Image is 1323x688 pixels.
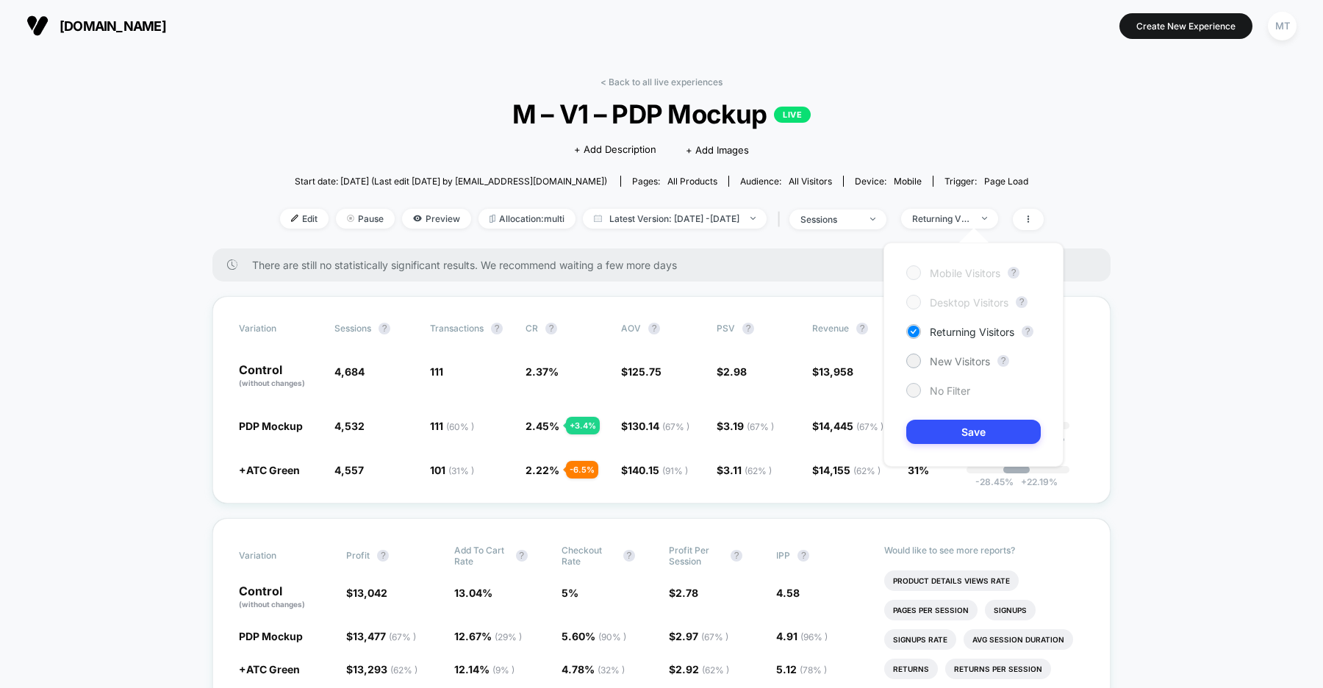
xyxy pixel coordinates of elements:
span: $ [669,587,698,599]
span: 14,155 [819,464,881,476]
span: PSV [717,323,735,334]
span: $ [621,464,688,476]
button: ? [1008,267,1019,279]
span: Sessions [334,323,371,334]
span: There are still no statistically significant results. We recommend waiting a few more days [252,259,1081,271]
span: 12.67 % [454,630,522,642]
span: 4,532 [334,420,365,432]
span: Checkout Rate [562,545,616,567]
img: end [982,217,987,220]
span: 4.58 [776,587,800,599]
span: $ [621,365,661,378]
span: 2.98 [723,365,747,378]
div: sessions [800,214,859,225]
li: Signups [985,600,1036,620]
span: [DOMAIN_NAME] [60,18,166,34]
p: Control [239,585,331,610]
span: Returning Visitors [930,326,1014,338]
span: 2.22 % [526,464,559,476]
span: $ [812,365,853,378]
span: +ATC Green [239,663,300,676]
span: ( 67 % ) [389,631,416,642]
span: Variation [239,545,320,567]
span: all products [667,176,717,187]
span: 140.15 [628,464,688,476]
button: ? [997,355,1009,367]
span: 3.19 [723,420,774,432]
div: Audience: [740,176,832,187]
span: ( 90 % ) [598,631,626,642]
span: 22.19 % [1014,476,1058,487]
span: ( 67 % ) [747,421,774,432]
span: 5 % [562,587,578,599]
span: Profit [346,550,370,561]
span: 101 [430,464,474,476]
span: Revenue [812,323,849,334]
img: end [870,218,875,221]
span: 2.45 % [526,420,559,432]
span: 4.78 % [562,663,625,676]
span: IPP [776,550,790,561]
span: 13,042 [353,587,387,599]
button: ? [1016,296,1028,308]
a: < Back to all live experiences [600,76,723,87]
span: 5.12 [776,663,827,676]
button: ? [1022,326,1033,337]
span: PDP Mockup [239,630,303,642]
span: 130.14 [628,420,689,432]
span: ( 9 % ) [492,664,514,676]
span: ( 29 % ) [495,631,522,642]
span: + [1021,476,1027,487]
span: Latest Version: [DATE] - [DATE] [583,209,767,229]
span: No Filter [930,384,970,397]
span: (without changes) [239,379,305,387]
span: Pause [336,209,395,229]
span: 13,958 [819,365,853,378]
span: 2.97 [675,630,728,642]
div: MT [1268,12,1297,40]
button: ? [856,323,868,334]
span: ( 67 % ) [856,421,883,432]
button: ? [742,323,754,334]
span: Add To Cart Rate [454,545,509,567]
button: ? [623,550,635,562]
span: $ [669,663,729,676]
span: ( 91 % ) [662,465,688,476]
span: ( 62 % ) [745,465,772,476]
span: Profit Per Session [669,545,723,567]
span: $ [717,420,774,432]
span: Page Load [984,176,1028,187]
span: 14,445 [819,420,883,432]
li: Avg Session Duration [964,629,1073,650]
span: 4,684 [334,365,365,378]
span: 2.37 % [526,365,559,378]
span: ( 60 % ) [446,421,474,432]
span: 125.75 [628,365,661,378]
span: ( 78 % ) [800,664,827,676]
span: $ [346,630,416,642]
span: Device: [843,176,933,187]
span: $ [812,464,881,476]
p: Would like to see more reports? [884,545,1085,556]
span: Edit [280,209,329,229]
span: +ATC Green [239,464,300,476]
span: Desktop Visitors [930,296,1008,309]
span: $ [346,663,417,676]
button: ? [377,550,389,562]
span: ( 62 % ) [853,465,881,476]
span: 13.04 % [454,587,492,599]
div: Returning Visitors [912,213,971,224]
span: 111 [430,365,443,378]
span: $ [717,464,772,476]
p: LIVE [774,107,811,123]
span: Start date: [DATE] (Last edit [DATE] by [EMAIL_ADDRESS][DOMAIN_NAME]) [295,176,607,187]
span: 4,557 [334,464,364,476]
span: PDP Mockup [239,420,303,432]
span: 5.60 % [562,630,626,642]
span: Variation [239,323,320,334]
span: M – V1 – PDP Mockup [318,98,1005,129]
span: ( 62 % ) [702,664,729,676]
span: 12.14 % [454,663,514,676]
span: ( 31 % ) [448,465,474,476]
span: $ [717,365,747,378]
